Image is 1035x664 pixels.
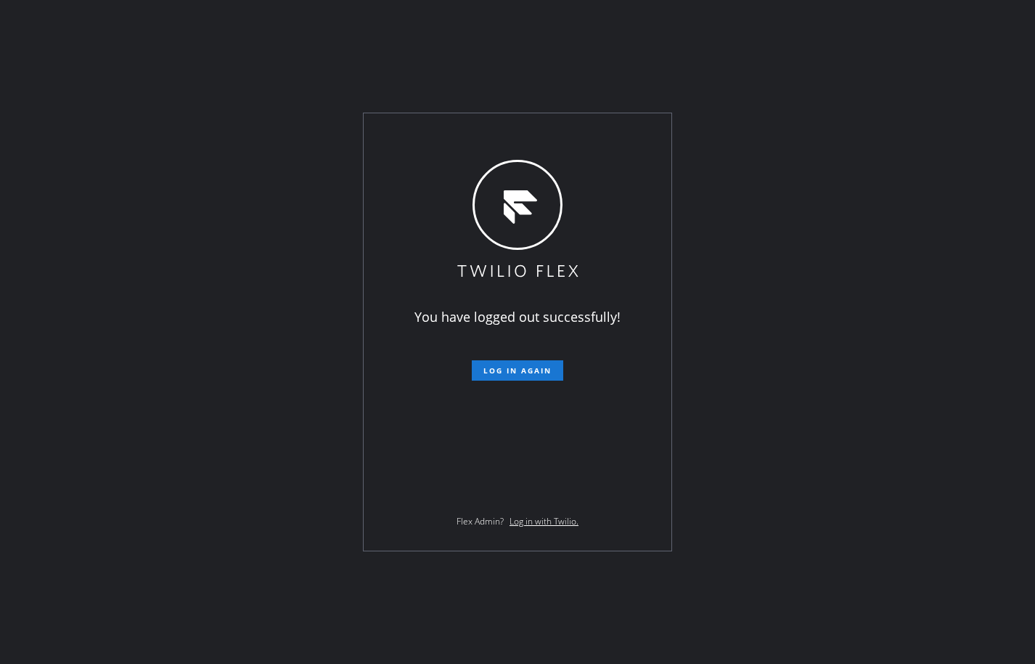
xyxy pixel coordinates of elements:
span: Log in again [483,365,552,376]
button: Log in again [472,360,563,381]
span: Flex Admin? [457,515,504,527]
span: You have logged out successfully! [414,308,621,325]
a: Log in with Twilio. [510,515,578,527]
